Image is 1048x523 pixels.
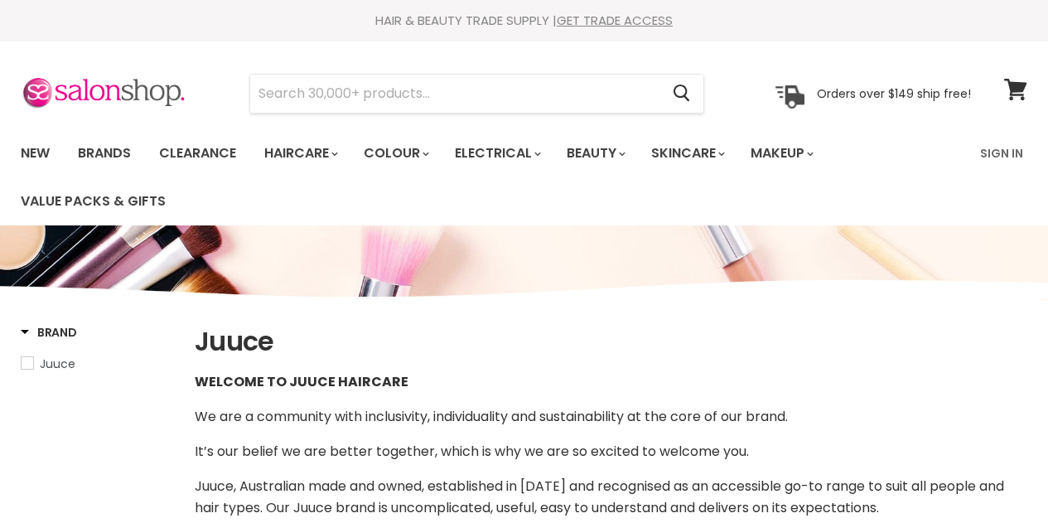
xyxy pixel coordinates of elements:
span: Juuce [40,356,75,372]
form: Product [249,74,704,114]
a: Brands [65,136,143,171]
strong: WELCOME TO JUUCE HAIRCARE [195,372,408,391]
a: Skincare [639,136,735,171]
iframe: Gorgias live chat messenger [965,445,1031,506]
button: Search [659,75,703,113]
a: Colour [351,136,439,171]
a: Sign In [970,136,1033,171]
a: Electrical [442,136,551,171]
p: Juuce, Australian made and owned, established in [DATE] and recognised as an accessible go-to ran... [195,476,1027,519]
a: Makeup [738,136,823,171]
a: Juuce [21,355,174,373]
ul: Main menu [8,129,970,225]
a: Haircare [252,136,348,171]
h1: Juuce [195,324,1027,359]
p: We are a community with inclusivity, individuality and sustainability at the core of our brand. [195,406,1027,428]
a: GET TRADE ACCESS [557,12,673,29]
a: Beauty [554,136,635,171]
a: New [8,136,62,171]
h3: Brand [21,324,77,341]
a: Value Packs & Gifts [8,184,178,219]
p: Orders over $149 ship free! [817,85,971,100]
input: Search [250,75,659,113]
p: It’s our belief we are better together, which is why we are so excited to welcome you. [195,441,1027,462]
a: Clearance [147,136,249,171]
